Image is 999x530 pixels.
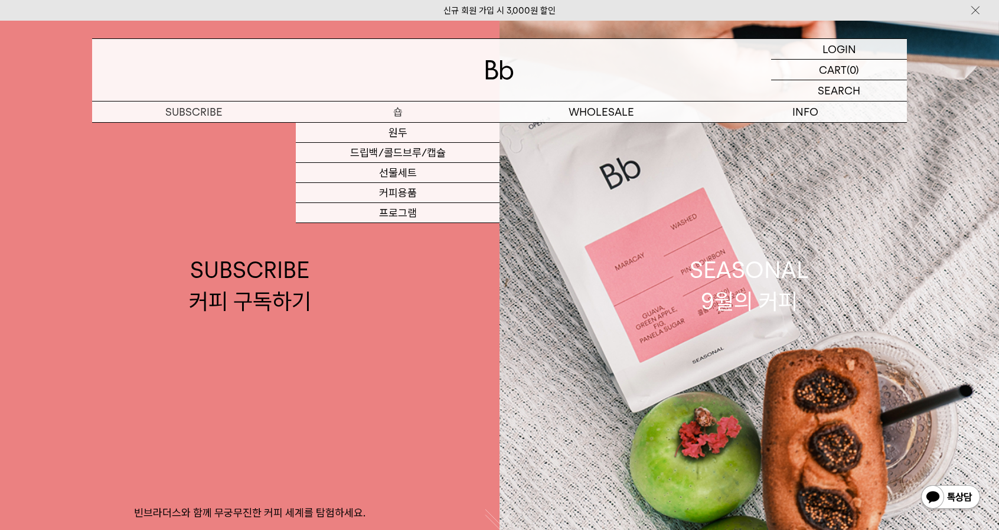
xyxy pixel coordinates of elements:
[485,60,514,80] img: 로고
[296,123,500,143] a: 원두
[920,484,981,512] img: 카카오톡 채널 1:1 채팅 버튼
[818,80,860,101] p: SEARCH
[296,102,500,122] a: 숍
[296,183,500,203] a: 커피용품
[443,5,556,16] a: 신규 회원 가입 시 3,000원 할인
[703,102,907,122] p: INFO
[771,60,907,80] a: CART (0)
[189,254,311,317] div: SUBSCRIBE 커피 구독하기
[296,163,500,183] a: 선물세트
[690,254,809,317] div: SEASONAL 9월의 커피
[500,102,703,122] p: WHOLESALE
[819,60,847,80] p: CART
[92,102,296,122] a: SUBSCRIBE
[847,60,859,80] p: (0)
[296,143,500,163] a: 드립백/콜드브루/캡슐
[822,39,856,59] p: LOGIN
[296,203,500,223] a: 프로그램
[771,39,907,60] a: LOGIN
